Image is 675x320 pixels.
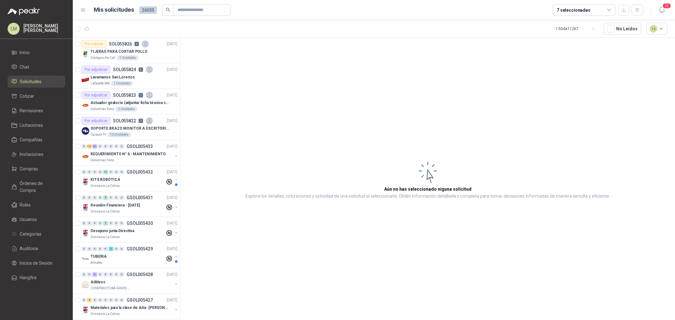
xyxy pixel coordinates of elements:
div: 61 [92,144,97,149]
div: 0 [114,195,119,200]
div: 1 [103,221,108,225]
p: Industrias Tomy [91,107,114,112]
p: [DATE] [167,67,178,73]
button: No Leídos [604,23,641,35]
p: GSOL005433 [127,144,153,149]
span: Licitaciones [20,122,43,129]
div: 0 [119,298,124,302]
a: 0 0 3 0 0 0 0 0 GSOL005428[DATE] Company LogoAditivosCONSTRUCTORA GRUPO FIP [82,271,179,291]
span: Compras [20,165,38,172]
p: 0 [134,42,139,46]
div: Por cotizar [82,40,106,48]
span: Roles [20,201,31,208]
a: Licitaciones [8,119,65,131]
div: 0 [92,247,97,251]
a: Solicitudes [8,76,65,88]
p: CONSTRUCTORA GRUPO FIP [91,286,130,291]
div: 8 [87,298,92,302]
img: Company Logo [82,76,89,83]
div: 0 [119,272,124,277]
a: Cotizar [8,90,65,102]
div: 0 [103,298,108,302]
p: SOL055826 [109,42,132,46]
a: 0 0 0 0 0 2 0 0 GSOL005429[DATE] Company LogoTUBERIAAlmatec [82,245,179,265]
p: Reunión Financiera - [DATE] [91,202,140,208]
p: [DATE] [167,195,178,201]
p: GSOL005430 [127,221,153,225]
img: Company Logo [82,230,89,237]
span: Cotizar [20,93,34,100]
p: SOL055823 [113,93,136,97]
span: Invitaciones [20,151,43,158]
div: 0 [87,272,92,277]
img: Company Logo [82,306,89,314]
p: Zoologico De Cali [91,55,116,60]
p: KITS ROBÓTICA [91,177,120,183]
div: 0 [114,272,119,277]
div: LM [8,23,20,35]
div: 0 [114,298,119,302]
div: 127 [87,144,92,149]
span: 26035 [139,6,157,14]
a: 0 0 0 0 1 0 0 0 GSOL005430[DATE] Company LogoDesayuno junta DirectivaGimnasio La Colina [82,219,179,240]
div: 0 [98,298,103,302]
div: 0 [103,272,108,277]
span: Categorías [20,231,41,237]
div: 1 - 50 de 11267 [555,24,599,34]
span: 22 [662,3,671,9]
a: Por adjudicarSOL0558223[DATE] Company LogoSOPORTE BRAZO MONITOR A ESCRITORIO NBF80Caracol TV10 Un... [73,114,180,140]
div: 0 [82,170,86,174]
span: search [166,8,170,12]
span: Usuarios [20,216,37,223]
h3: Aún no has seleccionado niguna solicitud [384,186,472,193]
p: GSOL005427 [127,298,153,302]
div: 0 [109,298,113,302]
p: Actuador giratorio (adjuntar ficha técnica si es diferente a festo) [91,100,169,106]
div: 0 [119,195,124,200]
p: TIJERAS PARA CORTAR POLLO [91,49,147,55]
a: 0 127 61 0 0 0 0 0 GSOL005433[DATE] Company LogoREQUERIMIENTO N° 6 - MANTENIMIENTOIndustrias Tomy [82,143,179,163]
div: 1 Unidades [116,107,137,112]
span: Órdenes de Compra [20,180,59,194]
img: Company Logo [82,102,89,109]
span: Compañías [20,136,42,143]
img: Company Logo [82,281,89,288]
a: Invitaciones [8,148,65,160]
a: Chat [8,61,65,73]
div: 0 [103,144,108,149]
a: Categorías [8,228,65,240]
div: Por adjudicar [82,117,110,125]
div: 0 [109,170,113,174]
p: [DATE] [167,118,178,124]
a: 0 0 0 0 13 0 0 0 GSOL005432[DATE] Company LogoKITS ROBÓTICAGimnasio La Colina [82,168,179,188]
p: Lafayette SAS [91,81,110,86]
a: Por adjudicarSOL0558231[DATE] Company LogoActuador giratorio (adjuntar ficha técnica si es difere... [73,89,180,114]
div: 0 [98,272,103,277]
p: GSOL005429 [127,247,153,251]
p: Gimnasio La Colina [91,183,120,188]
img: Logo peakr [8,8,40,15]
a: Compras [8,163,65,175]
div: 0 [92,298,97,302]
button: 22 [656,4,667,16]
span: Remisiones [20,107,43,114]
div: 0 [119,170,124,174]
p: [DATE] [167,92,178,98]
p: [DATE] [167,220,178,226]
div: 0 [82,144,86,149]
div: 0 [103,247,108,251]
div: 0 [114,247,119,251]
div: 0 [92,170,97,174]
p: REQUERIMIENTO N° 6 - MANTENIMIENTO [91,151,166,157]
p: Industrias Tomy [91,158,114,163]
p: [DATE] [167,297,178,303]
span: Hangfire [20,274,37,281]
div: 10 Unidades [107,132,131,137]
p: 1 [139,93,143,97]
p: Aditivos [91,279,105,285]
div: 0 [82,247,86,251]
img: Company Logo [82,153,89,160]
div: Por adjudicar [82,91,110,99]
div: 0 [109,144,113,149]
div: 0 [98,247,103,251]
